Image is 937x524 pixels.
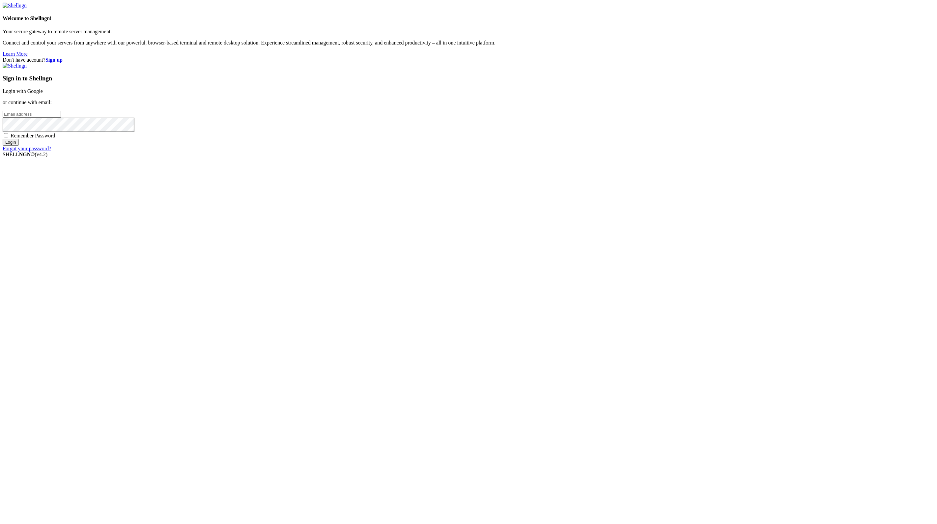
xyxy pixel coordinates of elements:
[3,3,27,9] img: Shellngn
[35,152,48,157] span: 4.2.0
[3,152,47,157] span: SHELL ©
[45,57,63,63] a: Sign up
[11,133,55,138] span: Remember Password
[19,152,31,157] b: NGN
[4,133,8,137] input: Remember Password
[3,57,934,63] div: Don't have account?
[3,15,934,21] h4: Welcome to Shellngn!
[3,146,51,151] a: Forgot your password?
[3,29,934,35] p: Your secure gateway to remote server management.
[3,75,934,82] h3: Sign in to Shellngn
[3,139,19,146] input: Login
[3,51,28,57] a: Learn More
[3,111,61,118] input: Email address
[3,88,43,94] a: Login with Google
[3,40,934,46] p: Connect and control your servers from anywhere with our powerful, browser-based terminal and remo...
[3,63,27,69] img: Shellngn
[3,100,934,105] p: or continue with email:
